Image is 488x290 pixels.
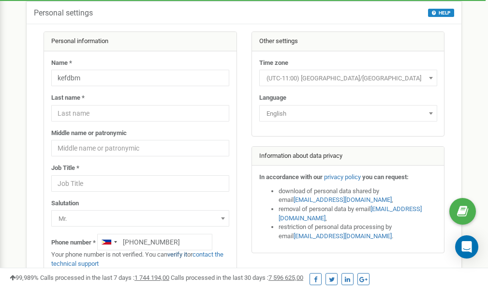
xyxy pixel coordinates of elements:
[259,93,286,103] label: Language
[294,232,392,240] a: [EMAIL_ADDRESS][DOMAIN_NAME]
[259,105,437,122] span: English
[252,147,444,166] div: Information about data privacy
[259,70,437,86] span: (UTC-11:00) Pacific/Midway
[51,70,229,86] input: Name
[97,234,212,250] input: +1-800-555-55-55
[51,59,72,68] label: Name *
[171,274,303,281] span: Calls processed in the last 30 days :
[279,205,422,222] a: [EMAIL_ADDRESS][DOMAIN_NAME]
[98,234,120,250] div: Telephone country code
[259,59,288,68] label: Time zone
[279,187,437,205] li: download of personal data shared by email ,
[51,251,223,267] a: contact the technical support
[279,223,437,241] li: restriction of personal data processing by email .
[44,32,237,51] div: Personal information
[40,274,169,281] span: Calls processed in the last 7 days :
[51,238,96,247] label: Phone number *
[51,129,127,138] label: Middle name or patronymic
[263,107,434,121] span: English
[294,196,392,203] a: [EMAIL_ADDRESS][DOMAIN_NAME]
[252,32,444,51] div: Other settings
[324,173,361,181] a: privacy policy
[279,205,437,223] li: removal of personal data by email ,
[51,93,85,103] label: Last name *
[51,199,79,208] label: Salutation
[51,250,229,268] p: Your phone number is not verified. You can or
[51,175,229,192] input: Job Title
[51,210,229,227] span: Mr.
[268,274,303,281] u: 7 596 625,00
[34,9,93,17] h5: Personal settings
[51,105,229,122] input: Last name
[263,72,434,85] span: (UTC-11:00) Pacific/Midway
[455,235,478,259] div: Open Intercom Messenger
[55,212,226,226] span: Mr.
[51,140,229,156] input: Middle name or patronymic
[259,173,323,181] strong: In accordance with our
[134,274,169,281] u: 1 744 194,00
[51,164,79,173] label: Job Title *
[362,173,409,181] strong: you can request:
[167,251,187,258] a: verify it
[10,274,39,281] span: 99,989%
[428,9,454,17] button: HELP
